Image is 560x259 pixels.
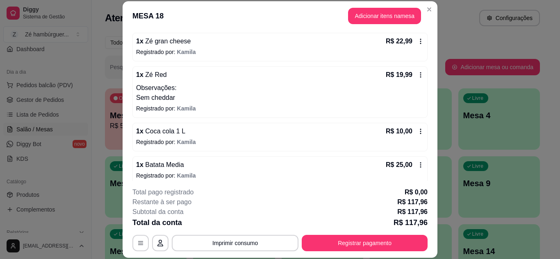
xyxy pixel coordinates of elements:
span: Coca cola 1 L [143,128,185,135]
span: Batata Media [143,161,184,168]
p: Registrado por: [136,138,424,146]
span: Zé Red [143,71,167,78]
header: MESA 18 [123,1,437,31]
p: R$ 25,00 [386,160,412,170]
p: Registrado por: [136,171,424,180]
span: Kamila [177,105,196,112]
p: 1 x [136,160,184,170]
p: 1 x [136,70,167,80]
p: R$ 0,00 [405,187,428,197]
p: R$ 117,96 [397,207,428,217]
p: R$ 22,99 [386,36,412,46]
p: R$ 19,99 [386,70,412,80]
p: 1 x [136,36,191,46]
span: Zé gran cheese [143,38,191,45]
p: 1 x [136,126,185,136]
p: Registrado por: [136,48,424,56]
p: Restante à ser pago [132,197,191,207]
p: Total da conta [132,217,182,228]
button: Close [423,3,436,16]
button: Adicionar itens namesa [348,8,421,24]
p: Sem cheddar [136,93,424,103]
p: Observações: [136,83,424,93]
span: Kamila [177,172,196,179]
span: Kamila [177,139,196,145]
p: R$ 117,96 [394,217,428,228]
p: Total pago registrado [132,187,193,197]
button: Registrar pagamento [302,235,428,251]
p: Subtotal da conta [132,207,184,217]
p: R$ 10,00 [386,126,412,136]
p: Registrado por: [136,104,424,113]
p: R$ 117,96 [397,197,428,207]
button: Imprimir consumo [172,235,298,251]
span: Kamila [177,49,196,55]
